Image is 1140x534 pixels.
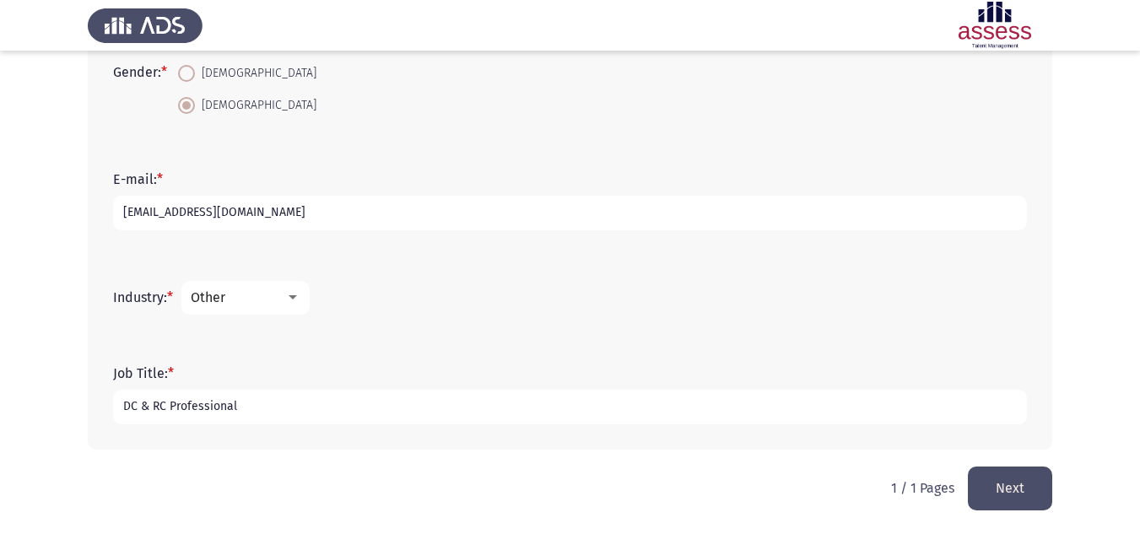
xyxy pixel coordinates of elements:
[968,467,1052,510] button: load next page
[195,95,316,116] span: [DEMOGRAPHIC_DATA]
[113,365,174,381] label: Job Title:
[113,390,1027,424] input: add answer text
[195,63,316,84] span: [DEMOGRAPHIC_DATA]
[113,64,167,80] label: Gender:
[891,480,954,496] p: 1 / 1 Pages
[113,196,1027,230] input: add answer text
[88,2,203,49] img: Assess Talent Management logo
[113,171,163,187] label: E-mail:
[937,2,1052,49] img: Assessment logo of ASSESS Focus 4 Module Assessment (EN/AR) (Advanced - IB)
[191,289,225,305] span: Other
[113,289,173,305] label: Industry:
